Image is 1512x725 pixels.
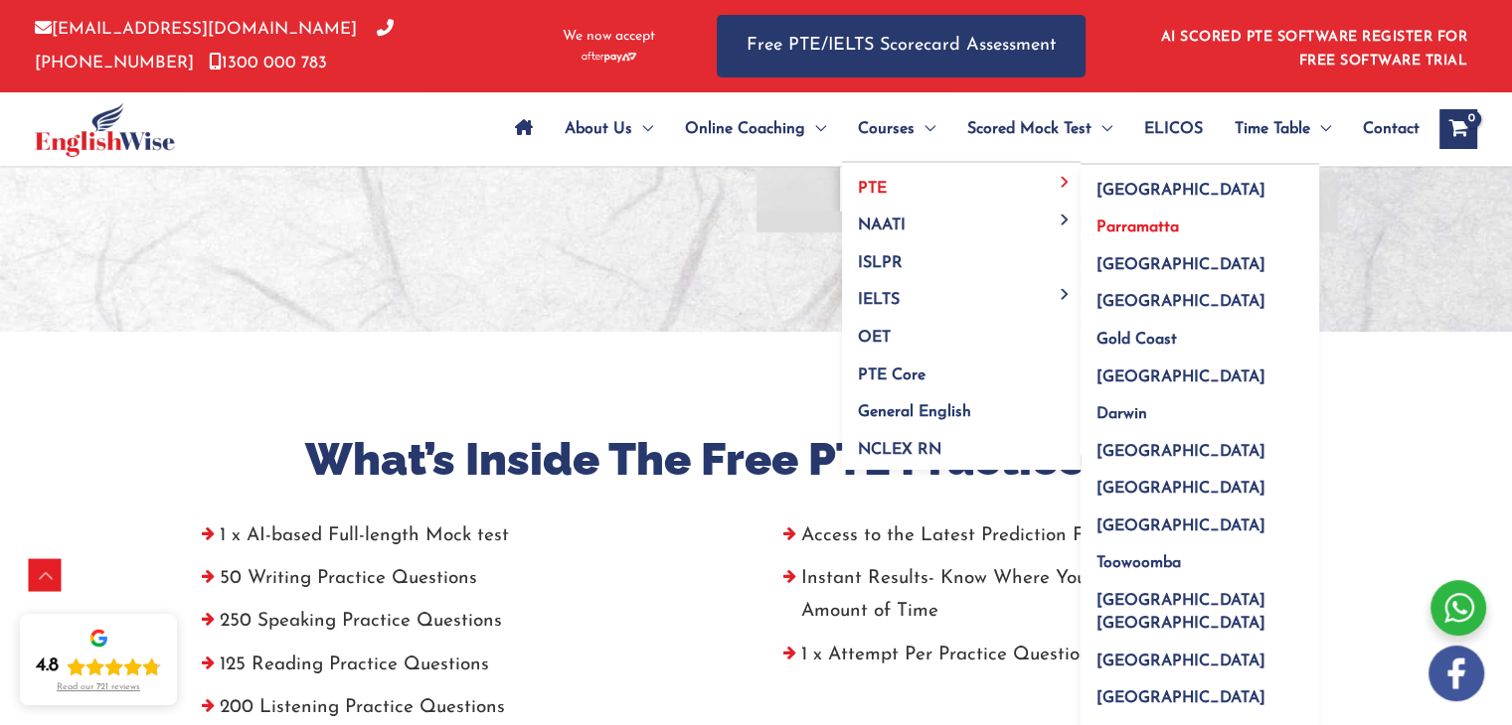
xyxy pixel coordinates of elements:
[1363,94,1420,164] span: Contact
[858,442,941,458] span: NCLEX RN
[190,519,742,562] li: 1 x AI-based Full-length Mock test
[1092,94,1112,164] span: Menu Toggle
[858,292,900,308] span: IELTS
[842,163,1081,201] a: PTEMenu Toggle
[190,649,742,691] li: 125 Reading Practice Questions
[1081,673,1319,711] a: [GEOGRAPHIC_DATA]
[1096,183,1265,199] span: [GEOGRAPHIC_DATA]
[57,682,140,693] div: Read our 721 reviews
[35,102,175,157] img: cropped-ew-logo
[1081,464,1319,502] a: [GEOGRAPHIC_DATA]
[1096,369,1265,385] span: [GEOGRAPHIC_DATA]
[858,217,906,233] span: NAATI
[1128,94,1219,164] a: ELICOS
[842,94,951,164] a: CoursesMenu Toggle
[632,94,653,164] span: Menu Toggle
[1161,30,1468,69] a: AI SCORED PTE SOFTWARE REGISTER FOR FREE SOFTWARE TRIAL
[842,424,1081,470] a: NCLEX RN
[1096,332,1177,348] span: Gold Coast
[1096,518,1265,534] span: [GEOGRAPHIC_DATA]
[858,330,891,346] span: OET
[967,94,1092,164] span: Scored Mock Test
[1347,94,1420,164] a: Contact
[951,94,1128,164] a: Scored Mock TestMenu Toggle
[1081,576,1319,637] a: [GEOGRAPHIC_DATA] [GEOGRAPHIC_DATA]
[842,275,1081,313] a: IELTSMenu Toggle
[1081,501,1319,538] a: [GEOGRAPHIC_DATA]
[36,654,59,678] div: 4.8
[1081,389,1319,427] a: Darwin
[1054,177,1077,188] span: Menu Toggle
[858,181,887,197] span: PTE
[499,94,1420,164] nav: Site Navigation: Main Menu
[1144,94,1203,164] span: ELICOS
[1310,94,1331,164] span: Menu Toggle
[1096,294,1265,310] span: [GEOGRAPHIC_DATA]
[842,387,1081,425] a: General English
[1096,653,1265,669] span: [GEOGRAPHIC_DATA]
[565,94,632,164] span: About Us
[35,21,357,38] a: [EMAIL_ADDRESS][DOMAIN_NAME]
[1096,593,1265,632] span: [GEOGRAPHIC_DATA] [GEOGRAPHIC_DATA]
[1096,690,1265,706] span: [GEOGRAPHIC_DATA]
[858,404,971,420] span: General English
[1096,219,1179,235] span: Parramatta
[35,21,394,71] a: [PHONE_NUMBER]
[1081,315,1319,353] a: Gold Coast
[36,654,161,678] div: Rating: 4.8 out of 5
[1081,165,1319,203] a: [GEOGRAPHIC_DATA]
[771,562,1323,639] li: Instant Results- Know Where You Stand in the Shortest Amount of Time
[1096,555,1181,571] span: Toowoomba
[1081,239,1319,277] a: [GEOGRAPHIC_DATA]
[1096,406,1147,422] span: Darwin
[1054,214,1077,224] span: Menu Toggle
[1428,646,1484,701] img: white-facebook.png
[190,431,1323,490] h2: What’s Inside The Free PTE Practice Test?
[1054,288,1077,299] span: Menu Toggle
[858,255,903,271] span: ISLPR
[1081,277,1319,315] a: [GEOGRAPHIC_DATA]
[1081,426,1319,464] a: [GEOGRAPHIC_DATA]
[549,94,669,164] a: About UsMenu Toggle
[1219,94,1347,164] a: Time TableMenu Toggle
[771,639,1323,681] li: 1 x Attempt Per Practice Question
[685,94,805,164] span: Online Coaching
[190,562,742,605] li: 50 Writing Practice Questions
[209,55,327,72] a: 1300 000 783
[1096,481,1265,497] span: [GEOGRAPHIC_DATA]
[1096,257,1265,273] span: [GEOGRAPHIC_DATA]
[563,27,655,47] span: We now accept
[1235,94,1310,164] span: Time Table
[842,313,1081,351] a: OET
[858,94,915,164] span: Courses
[771,519,1323,562] li: Access to the Latest Prediction Files
[858,367,925,383] span: PTE Core
[1439,109,1477,149] a: View Shopping Cart, empty
[669,94,842,164] a: Online CoachingMenu Toggle
[1081,203,1319,240] a: Parramatta
[1081,538,1319,576] a: Toowoomba
[842,237,1081,275] a: ISLPR
[717,15,1086,77] a: Free PTE/IELTS Scorecard Assessment
[1081,636,1319,673] a: [GEOGRAPHIC_DATA]
[915,94,935,164] span: Menu Toggle
[1081,352,1319,389] a: [GEOGRAPHIC_DATA]
[582,52,636,63] img: Afterpay-Logo
[842,201,1081,238] a: NAATIMenu Toggle
[805,94,826,164] span: Menu Toggle
[1149,14,1477,78] aside: Header Widget 1
[190,605,742,648] li: 250 Speaking Practice Questions
[842,350,1081,387] a: PTE Core
[1096,444,1265,460] span: [GEOGRAPHIC_DATA]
